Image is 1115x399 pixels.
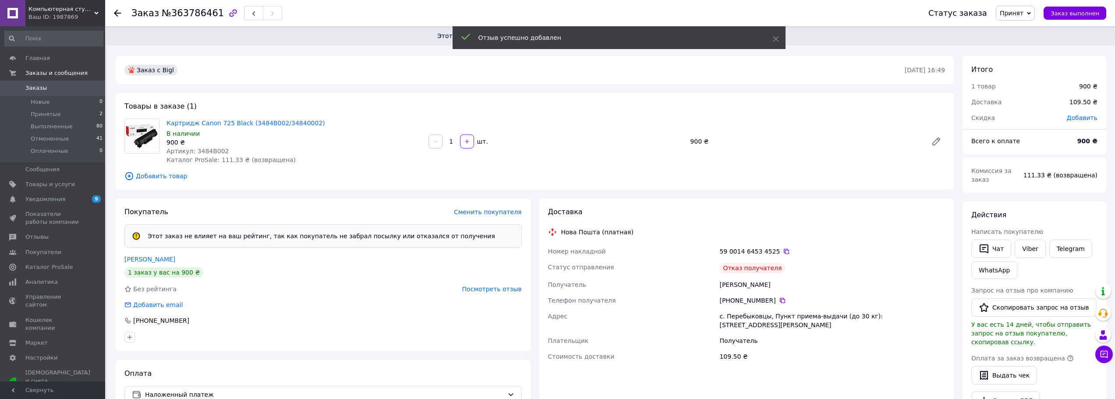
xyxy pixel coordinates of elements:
[1095,346,1113,363] button: Чат с покупателем
[99,147,103,155] span: 0
[25,316,81,332] span: Кошелек компании
[1077,138,1097,145] b: 900 ₴
[718,349,947,364] div: 109.50 ₴
[478,33,751,42] div: Отзыв успешно добавлен
[132,300,184,309] div: Добавить email
[124,256,175,263] a: [PERSON_NAME]
[971,261,1017,279] a: WhatsApp
[28,13,105,21] div: Ваш ID: 1987869
[1000,10,1023,17] span: Принят
[31,147,68,155] span: Оплаченные
[971,240,1011,258] button: Чат
[971,114,995,121] span: Скидка
[1049,240,1092,258] a: Telegram
[25,210,81,226] span: Показатели работы компании
[718,308,947,333] div: с. Перебыковцы, Пункт приема-выдачи (до 30 кг): [STREET_ADDRESS][PERSON_NAME]
[25,166,60,173] span: Сообщения
[971,287,1073,294] span: Запрос на отзыв про компанию
[25,339,48,347] span: Маркет
[1079,82,1097,91] div: 900 ₴
[719,247,945,256] div: 59 0014 6453 4525
[28,5,94,13] span: Компьютерная студия «Мост»
[166,120,325,127] a: Картридж Canon 725 Black (3484B002/34840002)
[166,130,200,137] span: В наличии
[971,228,1043,235] span: Написать покупателю
[92,195,101,203] span: 9
[166,138,421,147] div: 900 ₴
[25,69,88,77] span: Заказы и сообщения
[25,233,49,241] span: Отзывы
[25,180,75,188] span: Товары и услуги
[548,353,615,360] span: Стоимость доставки
[475,137,489,146] div: шт.
[25,293,81,309] span: Управление сайтом
[114,9,121,18] div: Вернуться назад
[971,138,1020,145] span: Всего к оплате
[927,133,945,150] a: Редактировать
[25,369,90,393] span: [DEMOGRAPHIC_DATA] и счета
[454,208,521,215] span: Сменить покупателя
[971,99,1002,106] span: Доставка
[96,123,103,131] span: 80
[124,369,152,378] span: Оплата
[719,263,785,273] div: Отказ получателя
[928,9,987,18] div: Статус заказа
[548,281,586,288] span: Получатель
[99,98,103,106] span: 0
[1064,92,1103,112] div: 109.50 ₴
[131,8,159,18] span: Заказ
[31,135,69,143] span: Отмененные
[124,171,945,181] span: Добавить товар
[124,208,168,216] span: Покупатель
[25,54,50,62] span: Главная
[124,65,177,75] div: Заказ с Bigl
[117,32,1104,40] span: Этот заказ не влияет на ваш рейтинг, так как покупатель не забрал посылку или отказался от получения
[1023,172,1097,179] span: 111.33 ₴ (возвращена)
[25,84,47,92] span: Заказы
[971,211,1006,219] span: Действия
[971,83,996,90] span: 1 товар
[687,135,924,148] div: 900 ₴
[548,264,614,271] span: Статус отправления
[124,102,197,110] span: Товары в заказе (1)
[559,228,636,237] div: Нова Пошта (платная)
[971,65,993,74] span: Итого
[124,300,184,309] div: Добавить email
[132,316,190,325] div: [PHONE_NUMBER]
[548,313,567,320] span: Адрес
[31,98,50,106] span: Новые
[162,8,224,18] span: №363786461
[971,366,1037,385] button: Выдать чек
[25,248,61,256] span: Покупатели
[1044,7,1106,20] button: Заказ выполнен
[971,298,1097,317] button: Скопировать запрос на отзыв
[719,296,945,305] div: [PHONE_NUMBER]
[166,148,229,155] span: Артикул: 3484B002
[971,355,1065,362] span: Оплата за заказ возвращена
[548,248,606,255] span: Номер накладной
[125,124,159,149] img: Картридж Canon 725 Black (3484B002/34840002)
[25,263,73,271] span: Каталог ProSale
[31,110,61,118] span: Принятые
[96,135,103,143] span: 41
[971,167,1012,183] span: Комиссия за заказ
[25,278,58,286] span: Аналитика
[31,123,73,131] span: Выполненные
[124,267,203,278] div: 1 заказ у вас на 900 ₴
[166,156,296,163] span: Каталог ProSale: 111.33 ₴ (возвращена)
[133,286,177,293] span: Без рейтинга
[1051,10,1099,17] span: Заказ выполнен
[548,208,583,216] span: Доставка
[25,195,65,203] span: Уведомления
[99,110,103,118] span: 2
[1015,240,1045,258] a: Viber
[144,232,499,240] div: Этот заказ не влияет на ваш рейтинг, так как покупатель не забрал посылку или отказался от получения
[971,321,1091,346] span: У вас есть 14 дней, чтобы отправить запрос на отзыв покупателю, скопировав ссылку.
[718,277,947,293] div: [PERSON_NAME]
[4,31,103,46] input: Поиск
[905,67,945,74] time: [DATE] 16:49
[548,297,616,304] span: Телефон получателя
[462,286,522,293] span: Посмотреть отзыв
[548,337,589,344] span: Плательщик
[718,333,947,349] div: Получатель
